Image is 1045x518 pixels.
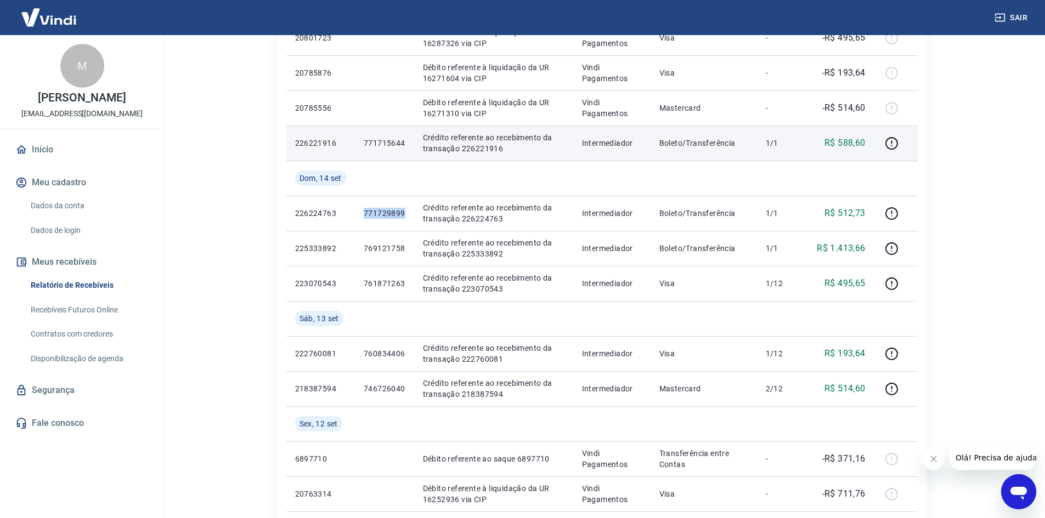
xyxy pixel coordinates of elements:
[295,138,346,149] p: 226221916
[423,62,564,84] p: Débito referente à liquidação da UR 16271604 via CIP
[295,348,346,359] p: 222760081
[923,448,945,470] iframe: Fechar mensagem
[300,173,342,184] span: Dom, 14 set
[659,278,748,289] p: Visa
[13,1,84,34] img: Vindi
[822,66,866,79] p: -R$ 193,64
[26,195,151,217] a: Dados da conta
[582,97,642,119] p: Vindi Pagamentos
[423,27,564,49] p: Débito referente à liquidação da UR 16287326 via CIP
[824,207,866,220] p: R$ 512,73
[295,32,346,43] p: 20801723
[582,278,642,289] p: Intermediador
[13,411,151,435] a: Fale conosco
[766,453,798,464] p: -
[766,208,798,219] p: 1/1
[766,138,798,149] p: 1/1
[295,383,346,394] p: 218387594
[364,348,405,359] p: 760834406
[582,208,642,219] p: Intermediador
[659,103,748,113] p: Mastercard
[824,277,866,290] p: R$ 495,65
[300,313,339,324] span: Sáb, 13 set
[582,243,642,254] p: Intermediador
[423,272,564,294] p: Crédito referente ao recebimento da transação 223070543
[13,138,151,162] a: Início
[582,348,642,359] p: Intermediador
[659,208,748,219] p: Boleto/Transferência
[822,31,866,44] p: -R$ 495,65
[423,97,564,119] p: Débito referente à liquidação da UR 16271310 via CIP
[659,32,748,43] p: Visa
[295,208,346,219] p: 226224763
[13,378,151,402] a: Segurança
[766,32,798,43] p: -
[26,274,151,297] a: Relatório de Recebíveis
[822,452,866,465] p: -R$ 371,16
[766,67,798,78] p: -
[26,299,151,321] a: Recebíveis Futuros Online
[364,383,405,394] p: 746726040
[659,448,748,470] p: Transferência entre Contas
[295,243,346,254] p: 225333892
[7,8,92,16] span: Olá! Precisa de ajuda?
[766,488,798,499] p: -
[766,383,798,394] p: 2/12
[582,138,642,149] p: Intermediador
[766,278,798,289] p: 1/12
[26,219,151,242] a: Dados de login
[13,170,151,195] button: Meu cadastro
[766,348,798,359] p: 1/12
[38,92,126,104] p: [PERSON_NAME]
[659,348,748,359] p: Visa
[295,453,346,464] p: 6897710
[423,453,564,464] p: Débito referente ao saque 6897710
[582,448,642,470] p: Vindi Pagamentos
[300,418,338,429] span: Sex, 12 set
[949,446,1036,470] iframe: Mensagem da empresa
[659,67,748,78] p: Visa
[824,136,866,150] p: R$ 588,60
[822,487,866,500] p: -R$ 711,76
[1001,474,1036,509] iframe: Botão para abrir a janela de mensagens
[659,488,748,499] p: Visa
[295,67,346,78] p: 20785876
[817,242,865,255] p: R$ 1.413,66
[659,243,748,254] p: Boleto/Transferência
[26,323,151,345] a: Contratos com credores
[582,483,642,505] p: Vindi Pagamentos
[659,138,748,149] p: Boleto/Transferência
[423,378,564,400] p: Crédito referente ao recebimento da transação 218387594
[423,237,564,259] p: Crédito referente ao recebimento da transação 225333892
[659,383,748,394] p: Mastercard
[766,103,798,113] p: -
[423,483,564,505] p: Débito referente à liquidação da UR 16252936 via CIP
[824,347,866,360] p: R$ 193,64
[26,348,151,370] a: Disponibilização de agenda
[822,101,866,115] p: -R$ 514,60
[13,250,151,274] button: Meus recebíveis
[582,383,642,394] p: Intermediador
[60,44,104,88] div: M
[766,243,798,254] p: 1/1
[582,62,642,84] p: Vindi Pagamentos
[364,243,405,254] p: 769121758
[423,132,564,154] p: Crédito referente ao recebimento da transação 226221916
[295,488,346,499] p: 20763314
[364,138,405,149] p: 771715644
[582,27,642,49] p: Vindi Pagamentos
[423,343,564,365] p: Crédito referente ao recebimento da transação 222760081
[992,8,1032,28] button: Sair
[295,103,346,113] p: 20785556
[364,278,405,289] p: 761871263
[21,108,143,119] p: [EMAIL_ADDRESS][DOMAIN_NAME]
[423,202,564,224] p: Crédito referente ao recebimento da transação 226224763
[295,278,346,289] p: 223070543
[824,382,866,395] p: R$ 514,60
[364,208,405,219] p: 771729899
